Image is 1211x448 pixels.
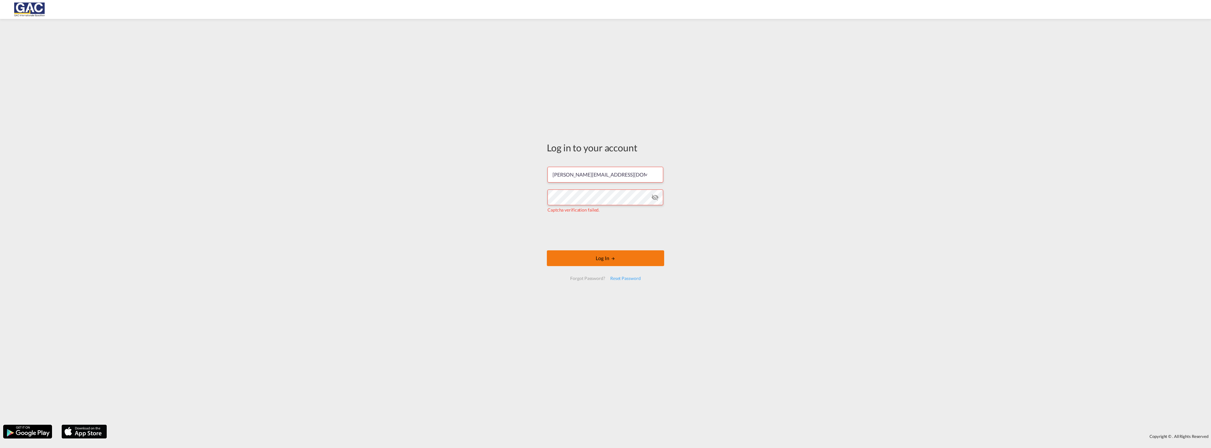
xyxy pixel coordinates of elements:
[9,3,52,17] img: 9f305d00dc7b11eeb4548362177db9c3.png
[110,431,1211,442] div: Copyright © . All Rights Reserved
[61,424,108,439] img: apple.png
[3,424,53,439] img: google.png
[547,250,664,266] button: LOGIN
[651,194,659,201] md-icon: icon-eye-off
[547,167,663,183] input: Enter email/phone number
[547,141,664,154] div: Log in to your account
[558,219,653,244] iframe: reCAPTCHA
[608,273,643,284] div: Reset Password
[568,273,607,284] div: Forgot Password?
[547,207,600,212] span: Captcha verification failed.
